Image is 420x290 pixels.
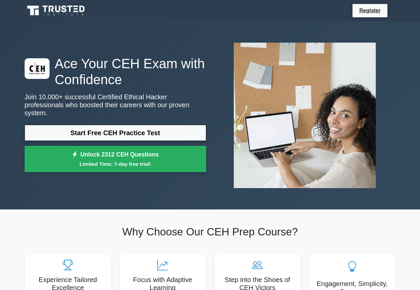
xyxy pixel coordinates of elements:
h2: Why Choose Our CEH Prep Course? [25,225,396,238]
p: Join 10,000+ successful Certified Ethical Hacker professionals who boosted their careers with our... [25,93,206,117]
h1: Ace Your CEH Exam with Confidence [25,56,206,88]
a: Start Free CEH Practice Test [25,125,206,141]
a: Unlock 2312 CEH QuestionsLimited Time: 7-day free trial! [25,146,206,172]
small: Limited Time: 7-day free trial! [33,160,198,168]
a: Register [355,6,384,15]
